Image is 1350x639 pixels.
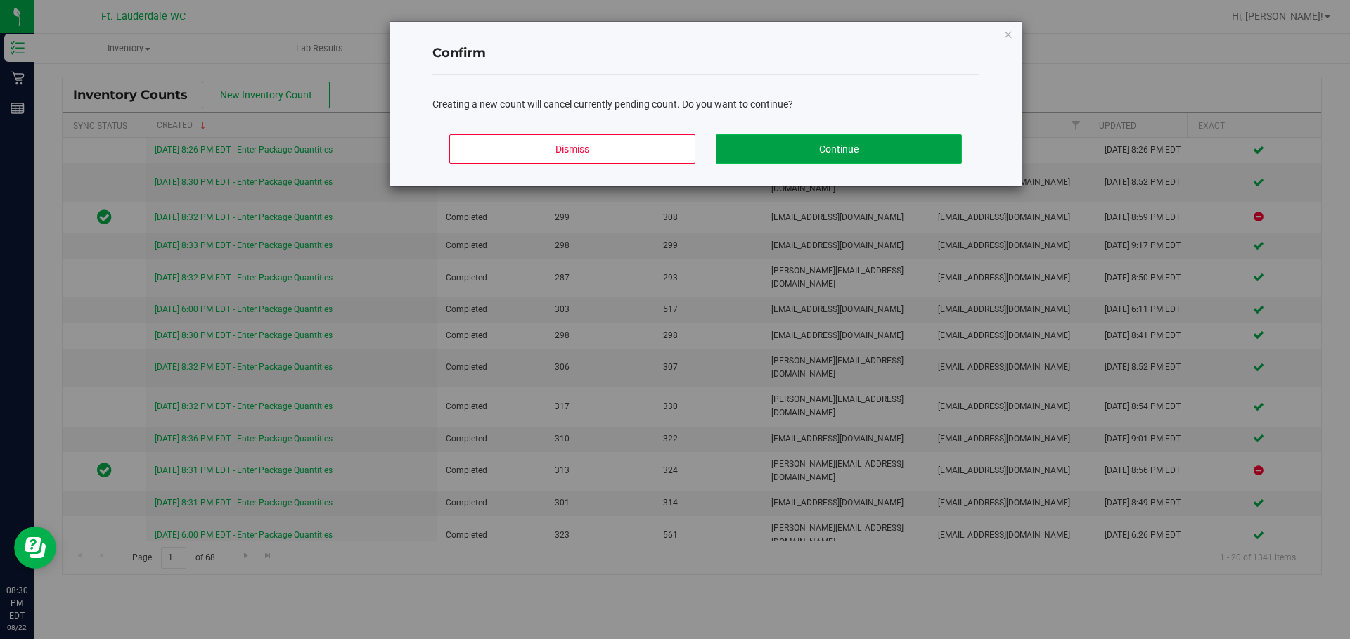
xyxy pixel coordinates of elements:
[432,44,979,63] h4: Confirm
[716,134,962,164] button: Continue
[14,527,56,569] iframe: Resource center
[449,134,695,164] button: Dismiss
[432,98,793,110] span: Creating a new count will cancel currently pending count. Do you want to continue?
[1003,25,1013,42] button: Close modal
